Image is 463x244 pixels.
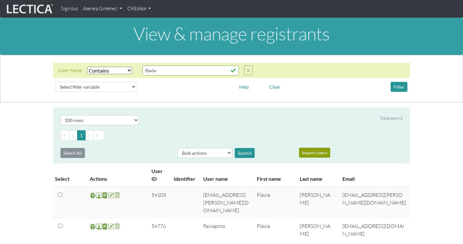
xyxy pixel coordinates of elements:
[102,192,108,199] span: reports
[102,223,108,230] span: reports
[60,148,85,158] button: Select All
[114,192,120,199] span: delete
[148,163,170,187] th: User ID
[339,163,410,187] th: Email
[380,115,403,121] div: Total users 2
[77,130,86,140] button: Go to page 1
[148,218,170,241] td: 59776
[391,82,407,92] button: Filter
[96,192,102,199] span: Staff
[114,223,120,230] span: delete
[5,3,53,15] img: lecticalive
[296,187,339,218] td: [PERSON_NAME]
[236,82,252,92] button: Help
[170,163,199,187] th: Identifier
[199,163,253,187] th: User name
[5,24,458,44] h1: View & manage registrants
[60,130,403,140] ul: Pagination
[236,83,252,89] a: Help
[86,163,148,187] th: Actions
[339,187,410,218] td: [EMAIL_ADDRESS][PERSON_NAME][DOMAIN_NAME]
[339,218,410,241] td: [EMAIL_ADDRESS][DOMAIN_NAME]
[108,223,114,230] span: account update
[296,163,339,187] th: Last name
[299,148,330,158] button: Import users
[199,187,253,218] td: [EMAIL_ADDRESS][PERSON_NAME][DOMAIN_NAME]
[235,148,255,158] div: Submit
[253,218,296,241] td: Flavia
[96,223,102,230] span: Staff
[253,163,296,187] th: First name
[267,82,283,92] button: Clear
[296,218,339,241] td: [PERSON_NAME]
[58,66,82,74] div: User name
[59,3,80,15] a: Sign out
[53,163,86,187] th: Select
[148,187,170,218] td: 59103
[80,3,125,15] a: Atenea Giménez
[199,218,253,241] td: flaviapino
[253,187,296,218] td: Flavia
[125,3,153,15] a: CKEditor
[244,65,253,75] button: X
[108,192,114,199] span: account update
